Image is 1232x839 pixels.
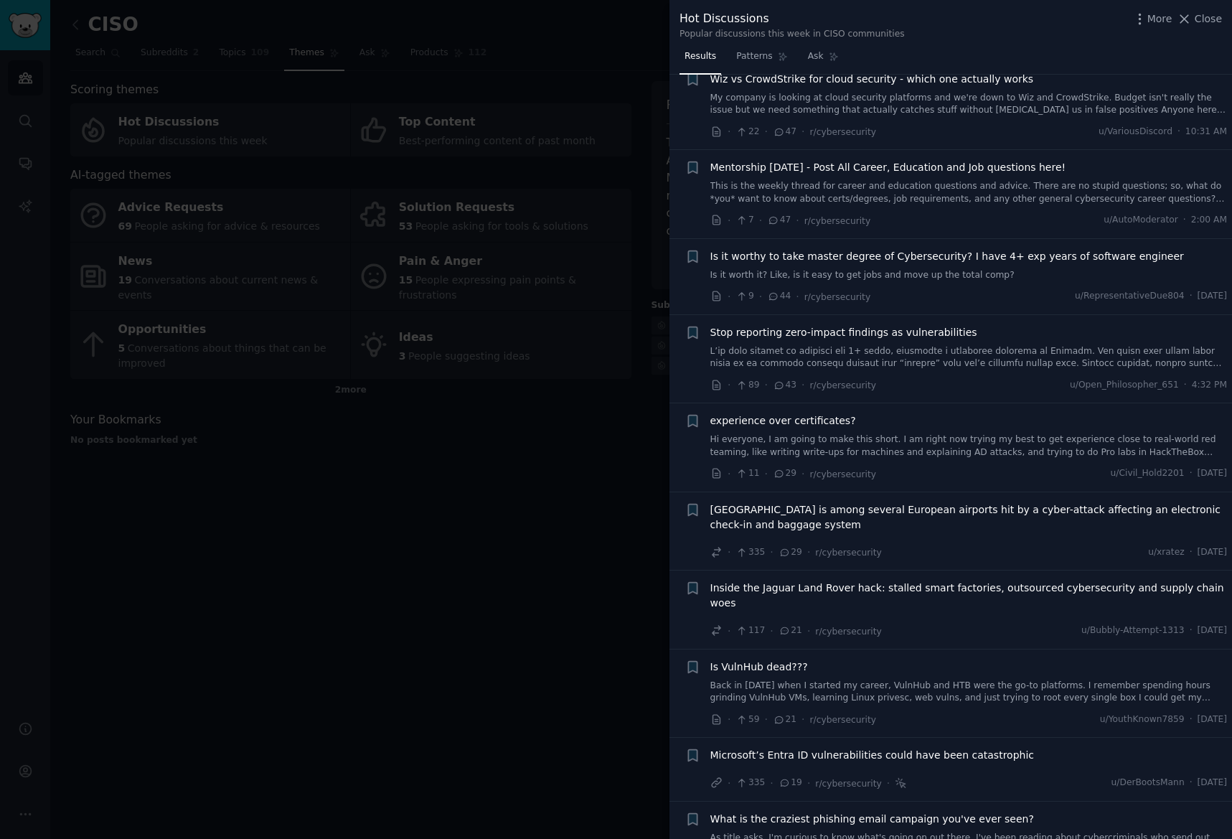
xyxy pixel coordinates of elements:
span: · [1190,546,1193,559]
a: Inside the Jaguar Land Rover hack: stalled smart factories, outsourced cybersecurity and supply c... [710,581,1228,611]
span: r/cybersecurity [810,127,876,137]
span: Is it worthy to take master degree of Cybersecurity? I have 4+ exp years of software engineer [710,249,1184,264]
span: r/cybersecurity [804,292,870,302]
span: u/Open_Philosopher_651 [1070,379,1179,392]
span: r/cybersecurity [815,627,881,637]
span: 59 [735,713,759,726]
a: Wiz vs CrowdStrike for cloud security - which one actually works [710,72,1034,87]
span: 11 [735,467,759,480]
span: · [1190,624,1193,637]
span: 89 [735,379,759,392]
span: 335 [735,777,765,789]
a: L’ip dolo sitamet co adipisci eli 1+ seddo, eiusmodte i utlaboree dolorema al Enimadm. Ven quisn ... [710,345,1228,370]
span: · [1190,290,1193,303]
span: Ask [808,50,824,63]
span: · [801,124,804,139]
span: · [1190,777,1193,789]
span: experience over certificates? [710,413,856,428]
span: · [765,124,768,139]
a: [GEOGRAPHIC_DATA] is among several European airports hit by a cyber-attack affecting an electroni... [710,502,1228,533]
a: Is it worth it? Like, is it easy to get jobs and move up the total comp? [710,269,1228,282]
span: u/xratez [1148,546,1184,559]
a: Ask [803,45,844,75]
a: Back in [DATE] when I started my career, VulnHub and HTB were the go-to platforms. I remember spe... [710,680,1228,705]
span: 44 [767,290,791,303]
span: More [1147,11,1172,27]
span: Close [1195,11,1222,27]
span: [DATE] [1198,713,1227,726]
span: · [1190,713,1193,726]
span: 2:00 AM [1191,214,1227,227]
a: Mentorship [DATE] - Post All Career, Education and Job questions here! [710,160,1066,175]
span: [DATE] [1198,290,1227,303]
span: [DATE] [1198,777,1227,789]
span: 4:32 PM [1192,379,1227,392]
span: · [770,776,773,791]
span: · [728,776,730,791]
span: 21 [773,713,796,726]
a: Patterns [731,45,792,75]
span: 47 [767,214,791,227]
span: · [765,467,768,482]
span: 29 [773,467,796,480]
span: · [796,213,799,228]
span: · [728,378,730,393]
span: · [1177,126,1180,139]
span: 9 [735,290,753,303]
span: Results [685,50,716,63]
span: Microsoft’s Entra ID vulnerabilities could have been catastrophic [710,748,1035,763]
a: Hi everyone, I am going to make this short. I am right now trying my best to get experience close... [710,433,1228,459]
span: u/Civil_Hold2201 [1111,467,1185,480]
span: · [770,545,773,560]
span: r/cybersecurity [810,715,876,725]
span: 335 [735,546,765,559]
a: What is the craziest phishing email campaign you've ever seen? [710,812,1034,827]
span: · [728,545,730,560]
button: More [1132,11,1172,27]
span: r/cybersecurity [804,216,870,226]
div: Hot Discussions [680,10,905,28]
span: · [765,378,768,393]
a: Results [680,45,721,75]
span: · [1183,214,1186,227]
span: u/VariousDiscord [1099,126,1172,139]
span: 117 [735,624,765,637]
span: · [770,624,773,639]
span: r/cybersecurity [815,548,881,558]
span: Patterns [736,50,772,63]
div: Popular discussions this week in CISO communities [680,28,905,41]
a: Stop reporting zero-impact findings as vulnerabilities [710,325,977,340]
span: 47 [773,126,796,139]
span: 10:31 AM [1185,126,1227,139]
span: u/DerBootsMann [1111,777,1185,789]
span: 7 [735,214,753,227]
span: · [801,712,804,727]
span: · [807,545,810,560]
span: 43 [773,379,796,392]
span: 22 [735,126,759,139]
span: Is VulnHub dead??? [710,660,808,675]
span: r/cybersecurity [810,380,876,390]
span: · [728,289,730,304]
span: · [807,776,810,791]
span: r/cybersecurity [810,469,876,479]
span: · [728,712,730,727]
span: · [1190,467,1193,480]
span: · [796,289,799,304]
span: u/YouthKnown7859 [1100,713,1185,726]
span: u/AutoModerator [1104,214,1178,227]
span: · [887,776,890,791]
span: · [801,378,804,393]
span: 29 [779,546,802,559]
button: Close [1177,11,1222,27]
span: · [728,213,730,228]
span: · [759,213,762,228]
span: · [728,124,730,139]
span: · [765,712,768,727]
